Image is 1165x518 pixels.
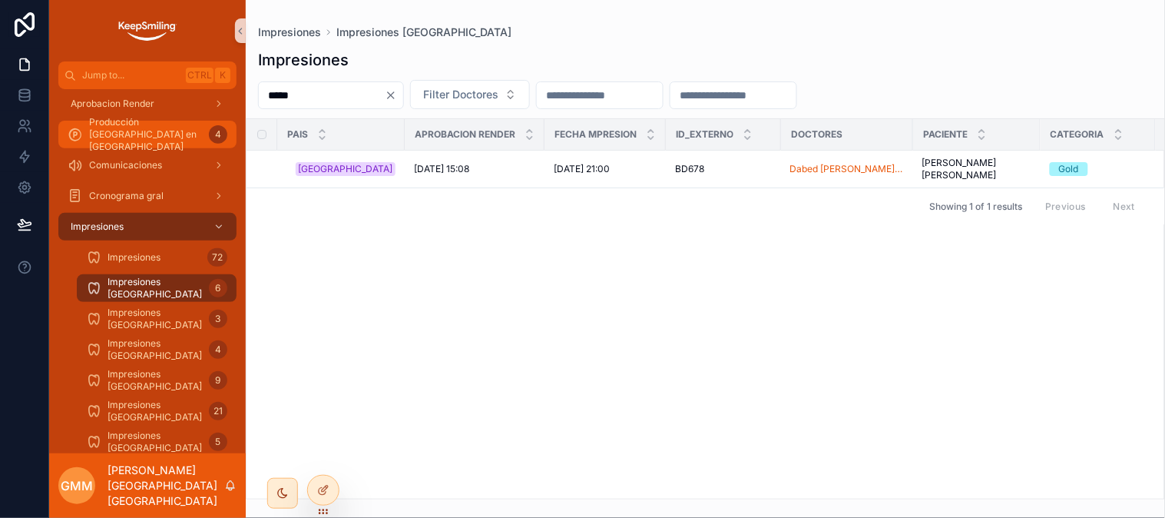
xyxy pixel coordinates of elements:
span: Impresiones [GEOGRAPHIC_DATA] [108,337,203,362]
span: Fecha mpresion [554,128,637,141]
h1: Impresiones [258,49,349,71]
a: [DATE] 15:08 [414,163,535,175]
a: Dabed [PERSON_NAME] [PERSON_NAME] [790,163,904,175]
span: Impresiones [GEOGRAPHIC_DATA] [108,368,203,393]
button: Jump to...CtrlK [58,61,237,89]
a: [DATE] 21:00 [554,163,657,175]
a: [PERSON_NAME] [PERSON_NAME] [922,157,1031,181]
a: BD678 [675,163,772,175]
span: Paciente [923,128,968,141]
a: Impresiones [GEOGRAPHIC_DATA]9 [77,367,237,394]
span: Id_externo [676,128,733,141]
a: Impresiones [GEOGRAPHIC_DATA] [336,25,511,40]
a: Impresiones [58,213,237,241]
a: Impresiones [GEOGRAPHIC_DATA]4 [77,336,237,364]
a: Impresiones [GEOGRAPHIC_DATA]6 [77,274,237,302]
div: 9 [209,371,227,390]
div: scrollable content [49,89,246,453]
div: 72 [207,248,227,267]
span: Producción [GEOGRAPHIC_DATA] en [GEOGRAPHIC_DATA] [89,116,203,153]
div: 6 [209,279,227,297]
span: Aprobacion render [415,128,515,141]
div: [GEOGRAPHIC_DATA] [299,162,393,176]
span: Impresiones [GEOGRAPHIC_DATA] [108,399,203,423]
button: Select Button [410,80,530,109]
span: Doctores [791,128,842,141]
div: 21 [209,402,227,420]
span: Aprobacion Render [71,98,154,110]
a: Impresiones [GEOGRAPHIC_DATA]21 [77,397,237,425]
a: Impresiones [258,25,321,40]
div: 4 [209,340,227,359]
span: BD678 [675,163,704,175]
a: Comunicaciones [58,151,237,179]
span: Showing 1 of 1 results [929,201,1022,213]
a: Impresiones [GEOGRAPHIC_DATA]5 [77,428,237,456]
span: GMM [61,476,93,495]
button: Clear [385,89,403,101]
span: K [217,69,229,81]
span: [DATE] 15:08 [414,163,469,175]
span: Pais [287,128,308,141]
a: Cronograma gral [58,182,237,210]
span: Impresiones [71,221,124,233]
span: categoria [1051,128,1104,141]
span: Filter Doctores [423,87,498,102]
p: [PERSON_NAME][GEOGRAPHIC_DATA][GEOGRAPHIC_DATA] [108,463,224,509]
span: Impresiones [GEOGRAPHIC_DATA] [108,430,203,454]
span: Ctrl [186,68,213,83]
span: Impresiones [108,251,161,264]
div: Gold [1059,162,1079,176]
a: [GEOGRAPHIC_DATA] [296,162,396,176]
a: Aprobacion Render [58,90,237,118]
div: 4 [209,125,227,144]
a: Impresiones72 [77,244,237,271]
img: App logo [117,18,177,43]
span: [DATE] 21:00 [554,163,610,175]
div: 5 [209,433,227,451]
span: Comunicaciones [89,159,162,171]
a: Producción [GEOGRAPHIC_DATA] en [GEOGRAPHIC_DATA]4 [58,121,237,148]
span: Impresiones [GEOGRAPHIC_DATA] [108,276,203,301]
span: Impresiones [GEOGRAPHIC_DATA] [108,307,203,331]
a: Gold [1050,162,1147,176]
span: Jump to... [82,69,180,81]
div: 3 [209,310,227,328]
span: Cronograma gral [89,190,164,202]
a: Impresiones [GEOGRAPHIC_DATA]3 [77,305,237,333]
